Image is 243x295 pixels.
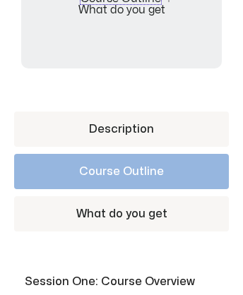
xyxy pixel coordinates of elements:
[14,196,229,231] a: What do you get
[14,112,229,147] a: Description
[14,154,229,189] a: Course Outline
[78,4,165,16] a: What do you get
[25,273,225,290] p: Session One: Course Overview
